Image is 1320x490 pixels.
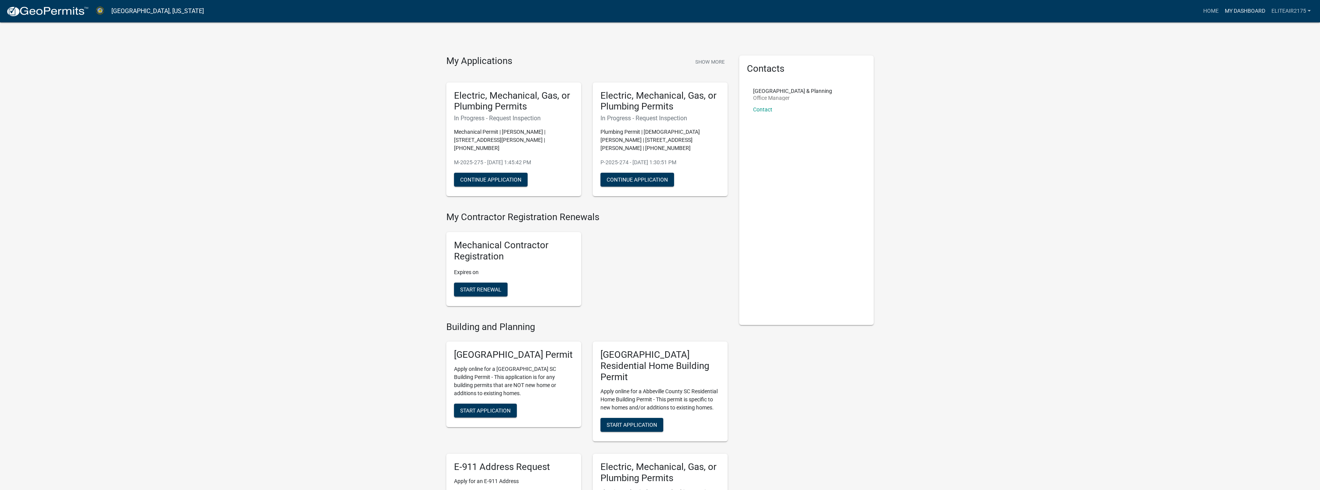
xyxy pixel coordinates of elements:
[454,158,573,167] p: M-2025-275 - [DATE] 1:45:42 PM
[1268,4,1314,19] a: Eliteair2175
[747,63,866,74] h5: Contacts
[454,404,517,418] button: Start Application
[446,56,512,67] h4: My Applications
[454,240,573,262] h5: Mechanical Contractor Registration
[95,6,105,16] img: Abbeville County, South Carolina
[111,5,204,18] a: [GEOGRAPHIC_DATA], [US_STATE]
[454,115,573,122] h6: In Progress - Request Inspection
[600,115,720,122] h6: In Progress - Request Inspection
[454,461,573,473] h5: E-911 Address Request
[600,349,720,382] h5: [GEOGRAPHIC_DATA] Residential Home Building Permit
[454,477,573,485] p: Apply for an E-911 Address
[454,90,573,113] h5: Electric, Mechanical, Gas, or Plumbing Permits
[1200,4,1222,19] a: Home
[600,461,720,484] h5: Electric, Mechanical, Gas, or Plumbing Permits
[600,90,720,113] h5: Electric, Mechanical, Gas, or Plumbing Permits
[454,365,573,397] p: Apply online for a [GEOGRAPHIC_DATA] SC Building Permit - This application is for any building pe...
[1222,4,1268,19] a: My Dashboard
[460,286,501,292] span: Start Renewal
[600,387,720,412] p: Apply online for a Abbeville County SC Residential Home Building Permit - This permit is specific...
[446,322,728,333] h4: Building and Planning
[753,95,832,101] p: Office Manager
[454,268,573,276] p: Expires on
[753,106,772,113] a: Contact
[600,418,663,432] button: Start Application
[600,128,720,152] p: Plumbing Permit | [DEMOGRAPHIC_DATA][PERSON_NAME] | [STREET_ADDRESS][PERSON_NAME] | [PHONE_NUMBER]
[454,128,573,152] p: Mechanical Permit | [PERSON_NAME] | [STREET_ADDRESS][PERSON_NAME] | [PHONE_NUMBER]
[454,283,508,296] button: Start Renewal
[753,88,832,94] p: [GEOGRAPHIC_DATA] & Planning
[607,421,657,428] span: Start Application
[692,56,728,68] button: Show More
[600,158,720,167] p: P-2025-274 - [DATE] 1:30:51 PM
[460,407,511,414] span: Start Application
[446,212,728,223] h4: My Contractor Registration Renewals
[600,173,674,187] button: Continue Application
[454,173,528,187] button: Continue Application
[446,212,728,312] wm-registration-list-section: My Contractor Registration Renewals
[454,349,573,360] h5: [GEOGRAPHIC_DATA] Permit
